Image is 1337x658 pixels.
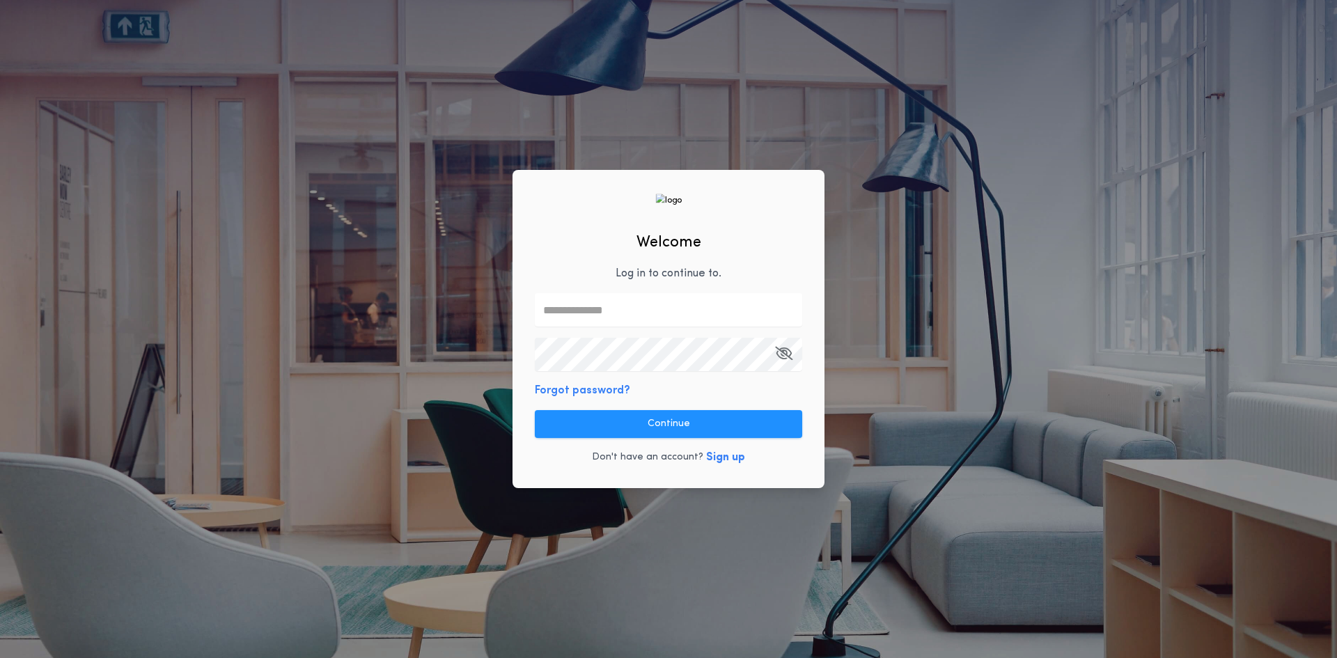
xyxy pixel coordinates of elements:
[535,410,802,438] button: Continue
[592,451,703,464] p: Don't have an account?
[636,231,701,254] h2: Welcome
[616,265,721,282] p: Log in to continue to .
[706,449,745,466] button: Sign up
[655,194,682,207] img: logo
[535,382,630,399] button: Forgot password?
